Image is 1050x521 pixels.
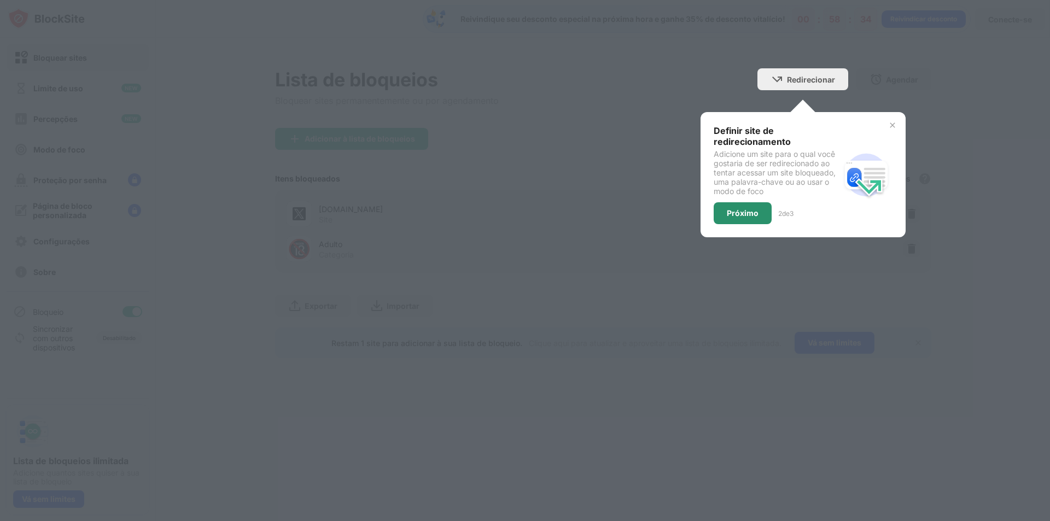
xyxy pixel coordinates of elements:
[714,149,836,196] font: Adicione um site para o qual você gostaria de ser redirecionado ao tentar acessar um site bloquea...
[888,121,897,130] img: x-button.svg
[782,209,790,218] font: de
[714,125,791,147] font: Definir site de redirecionamento
[727,208,759,218] font: Próximo
[790,209,794,218] font: 3
[778,209,782,218] font: 2
[840,149,892,201] img: redirect.svg
[787,75,835,84] font: Redirecionar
